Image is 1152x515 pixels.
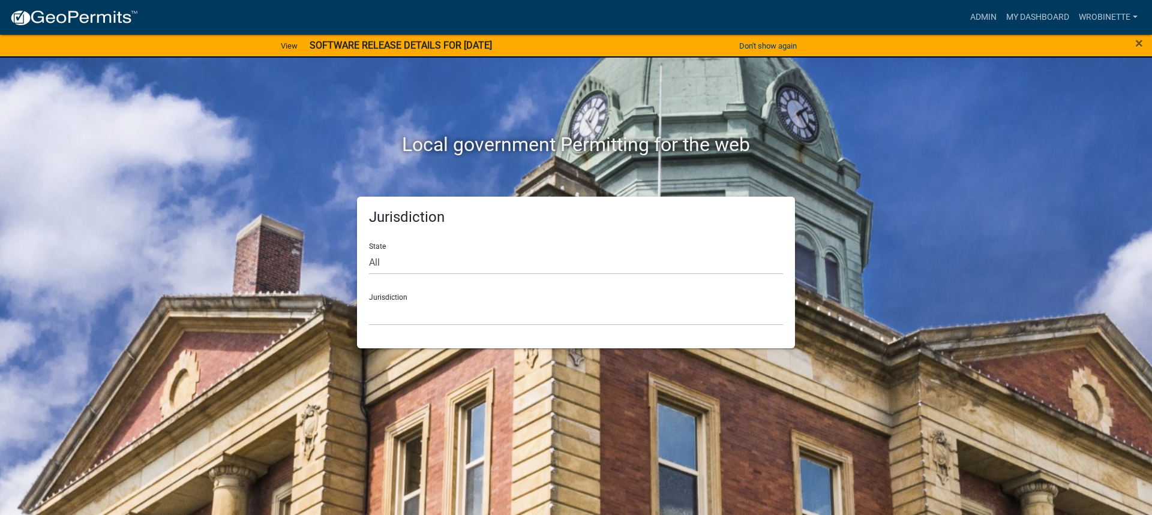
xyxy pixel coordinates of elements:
strong: SOFTWARE RELEASE DETAILS FOR [DATE] [310,40,492,51]
button: Don't show again [734,36,802,56]
a: My Dashboard [1001,6,1074,29]
a: wrobinette [1074,6,1142,29]
h5: Jurisdiction [369,209,783,226]
a: Admin [965,6,1001,29]
h2: Local government Permitting for the web [243,133,909,156]
a: View [276,36,302,56]
button: Close [1135,36,1143,50]
span: × [1135,35,1143,52]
